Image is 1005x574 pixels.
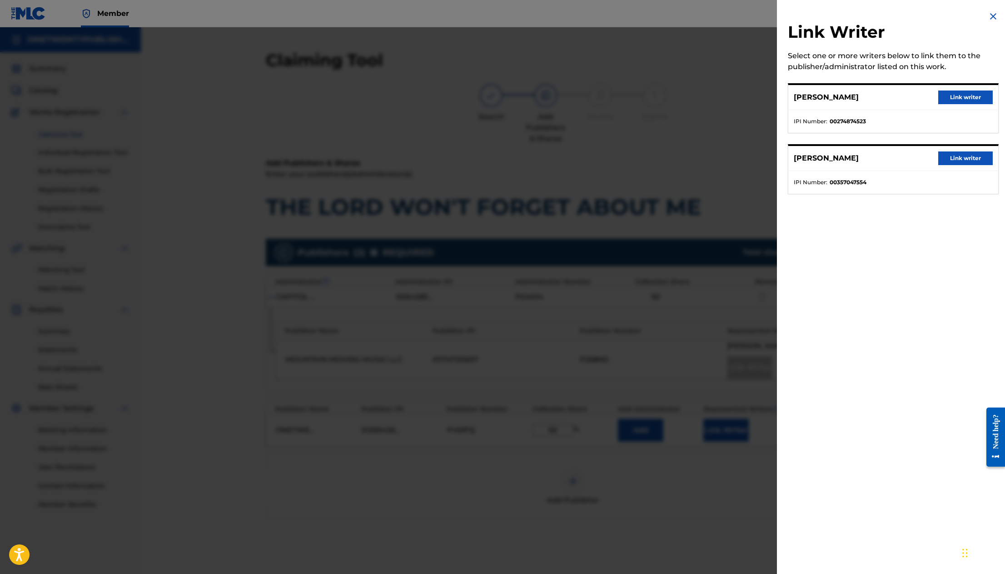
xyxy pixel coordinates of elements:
span: Member [97,8,129,19]
strong: 00274874523 [830,117,866,126]
h2: Link Writer [788,22,999,45]
img: MLC Logo [11,7,46,20]
button: Link writer [938,151,993,165]
div: Drag [962,539,968,567]
iframe: Resource Center [980,400,1005,473]
span: IPI Number : [794,117,827,126]
p: [PERSON_NAME] [794,153,859,164]
p: [PERSON_NAME] [794,92,859,103]
div: Select one or more writers below to link them to the publisher/administrator listed on this work. [788,50,999,72]
strong: 00357047554 [830,178,866,186]
span: IPI Number : [794,178,827,186]
button: Link writer [938,91,993,104]
img: Top Rightsholder [81,8,92,19]
iframe: Chat Widget [960,530,1005,574]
